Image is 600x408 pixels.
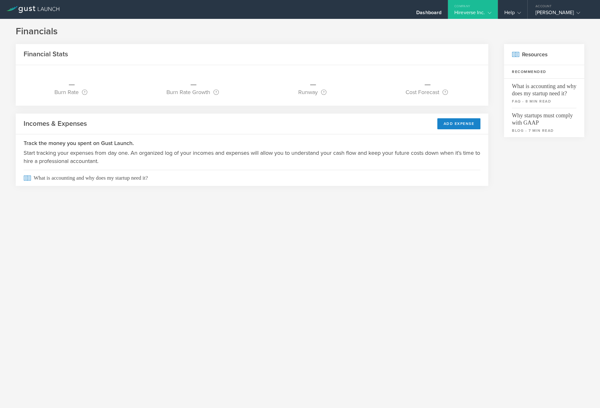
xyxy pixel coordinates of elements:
[512,128,576,133] small: blog - 7 min read
[454,9,491,19] div: Hireverse Inc.
[569,378,600,408] iframe: Chat Widget
[24,170,480,186] span: What is accounting and why does my startup need it?
[536,9,589,19] div: [PERSON_NAME]
[416,9,441,19] div: Dashboard
[166,75,221,88] div: _
[54,75,89,88] div: _
[406,75,450,88] div: _
[16,170,488,186] a: What is accounting and why does my startup need it?
[16,25,584,38] h1: Financials
[24,139,480,147] h3: Track the money you spent on Gust Launch.
[166,88,219,96] div: Burn Rate Growth
[512,108,576,126] span: Why startups must comply with GAAP
[24,50,68,59] h2: Financial Stats
[406,88,448,96] div: Cost Forecast
[54,88,87,96] div: Burn Rate
[504,9,521,19] div: Help
[24,119,87,128] h2: Incomes & Expenses
[298,75,328,88] div: _
[437,118,481,129] button: Add Expense
[504,79,584,108] a: What is accounting and why does my startup need it?FAQ - 8 min read
[504,108,584,137] a: Why startups must comply with GAAPblog - 7 min read
[512,98,576,104] small: FAQ - 8 min read
[504,65,584,79] h3: Recommended
[298,88,327,96] div: Runway
[512,79,576,97] span: What is accounting and why does my startup need it?
[504,44,584,65] h2: Resources
[24,149,480,165] p: Start tracking your expenses from day one. An organized log of your incomes and expenses will all...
